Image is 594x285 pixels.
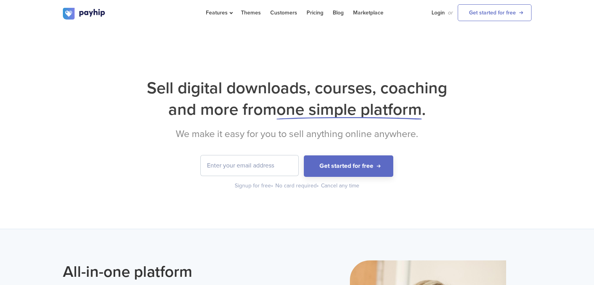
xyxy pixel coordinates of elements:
[458,4,532,21] a: Get started for free
[422,100,426,119] span: .
[63,8,106,20] img: logo.svg
[275,182,319,190] div: No card required
[304,155,393,177] button: Get started for free
[201,155,298,176] input: Enter your email address
[206,9,232,16] span: Features
[63,260,291,283] h2: All-in-one platform
[317,182,319,189] span: •
[63,128,532,140] h2: We make it easy for you to sell anything online anywhere.
[321,182,359,190] div: Cancel any time
[276,100,422,119] span: one simple platform
[271,182,273,189] span: •
[63,77,532,120] h1: Sell digital downloads, courses, coaching and more from
[235,182,274,190] div: Signup for free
